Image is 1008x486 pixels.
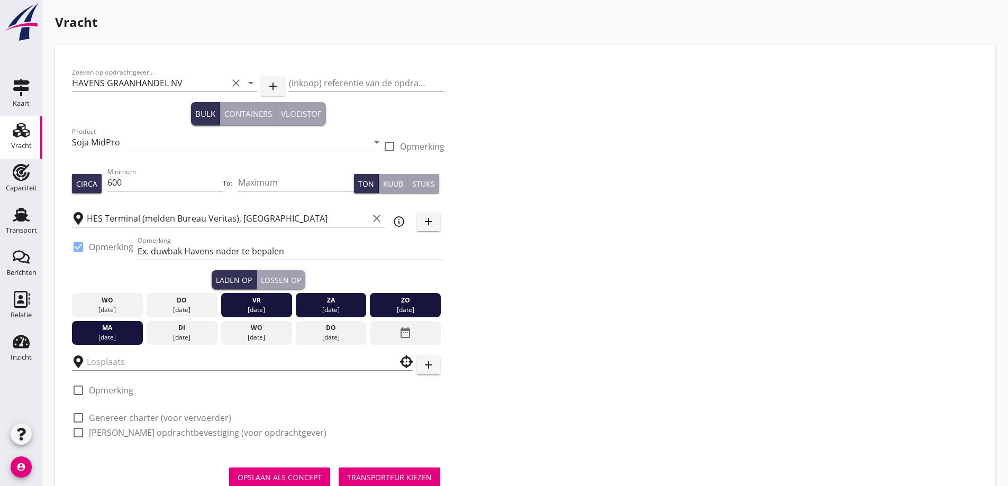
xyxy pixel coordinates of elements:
[75,323,140,333] div: ma
[224,296,289,305] div: vr
[212,270,257,289] button: Laden op
[373,296,438,305] div: zo
[244,77,257,89] i: arrow_drop_down
[267,80,279,93] i: add
[75,296,140,305] div: wo
[383,178,403,189] div: Kuub
[195,108,215,120] div: Bulk
[298,296,364,305] div: za
[224,305,289,315] div: [DATE]
[149,323,215,333] div: di
[89,427,326,438] label: [PERSON_NAME] opdrachtbevestiging (voor opdrachtgever)
[238,174,354,191] input: Maximum
[11,311,32,318] div: Relatie
[238,472,322,483] div: Opslaan als concept
[379,174,408,193] button: Kuub
[370,212,383,225] i: clear
[89,242,133,252] label: Opmerking
[298,333,364,342] div: [DATE]
[220,102,277,125] button: Containers
[261,274,301,286] div: Lossen op
[223,179,238,188] div: Tot
[11,142,32,149] div: Vracht
[87,210,368,227] input: Laadplaats
[422,359,435,371] i: add
[399,323,412,342] i: date_range
[72,75,228,91] input: Zoeken op opdrachtgever...
[281,108,322,120] div: Vloeistof
[11,354,32,361] div: Inzicht
[89,385,133,396] label: Opmerking
[6,227,37,234] div: Transport
[257,270,305,289] button: Lossen op
[408,174,439,193] button: Stuks
[149,296,215,305] div: do
[370,136,383,149] i: arrow_drop_down
[149,333,215,342] div: [DATE]
[230,77,242,89] i: clear
[354,174,379,193] button: Ton
[76,178,97,189] div: Circa
[216,274,252,286] div: Laden op
[11,456,32,478] i: account_circle
[55,13,995,32] h1: Vracht
[191,102,220,125] button: Bulk
[400,141,444,152] label: Opmerking
[393,215,405,228] i: info_outline
[289,75,444,91] input: (inkoop) referentie van de opdrachtgever
[87,353,383,370] input: Losplaats
[6,269,37,276] div: Berichten
[224,323,289,333] div: wo
[373,305,438,315] div: [DATE]
[138,243,444,260] input: Opmerking
[412,178,435,189] div: Stuks
[224,333,289,342] div: [DATE]
[422,215,435,228] i: add
[358,178,374,189] div: Ton
[72,174,102,193] button: Circa
[277,102,326,125] button: Vloeistof
[298,323,364,333] div: do
[298,305,364,315] div: [DATE]
[72,134,368,151] input: Product
[224,108,272,120] div: Containers
[89,412,231,423] label: Genereer charter (voor vervoerder)
[107,174,223,191] input: Minimum
[347,472,432,483] div: Transporteur kiezen
[2,3,40,42] img: logo-small.a267ee39.svg
[13,100,30,107] div: Kaart
[6,185,37,191] div: Capaciteit
[75,333,140,342] div: [DATE]
[75,305,140,315] div: [DATE]
[149,305,215,315] div: [DATE]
